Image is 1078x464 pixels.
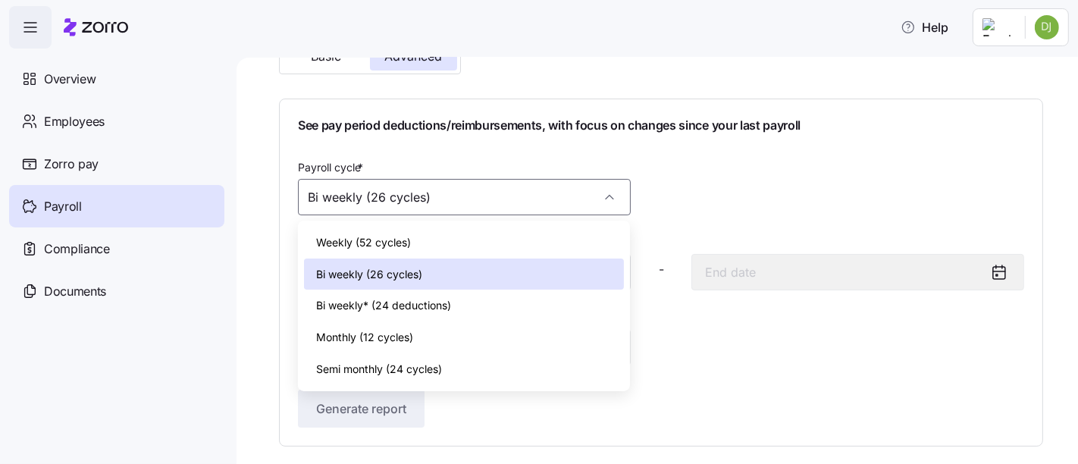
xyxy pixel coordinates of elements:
a: Employees [9,100,224,143]
label: Payroll cycle [298,159,366,176]
a: Compliance [9,227,224,270]
span: Overview [44,70,96,89]
img: Employer logo [982,18,1013,36]
a: Zorro pay [9,143,224,185]
span: Generate report [316,400,406,418]
button: Help [888,12,960,42]
span: - [659,260,664,279]
span: Semi monthly (24 cycles) [316,361,442,378]
span: Advanced [385,50,443,62]
span: Documents [44,282,106,301]
span: Zorro pay [44,155,99,174]
span: Compliance [44,240,110,259]
input: Payroll cycle [298,179,631,215]
h1: See pay period deductions/reimbursements, with focus on changes since your last payroll [298,118,1024,133]
a: Overview [9,58,224,100]
span: Bi weekly (26 cycles) [316,266,422,283]
a: Documents [9,270,224,312]
img: ebbf617f566908890dfd872f8ec40b3c [1035,15,1059,39]
span: Payroll [44,197,82,216]
span: Bi weekly* (24 deductions) [316,297,451,314]
input: End date [691,254,1024,290]
span: Weekly (52 cycles) [316,234,411,251]
span: Employees [44,112,105,131]
span: Basic [312,50,342,62]
span: Monthly (12 cycles) [316,329,413,346]
a: Payroll [9,185,224,227]
span: Help [901,18,948,36]
button: Generate report [298,390,425,428]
